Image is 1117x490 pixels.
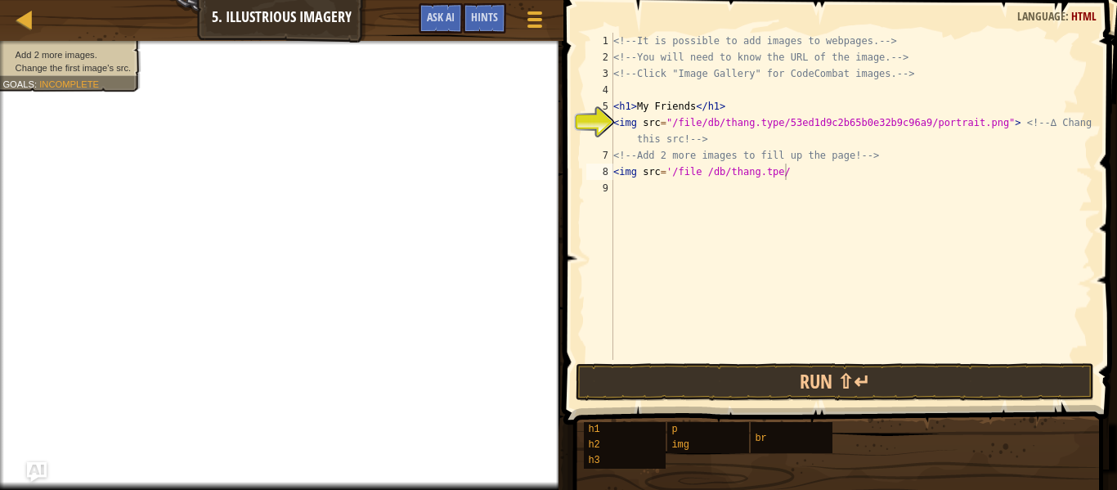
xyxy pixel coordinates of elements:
span: Hints [471,9,498,25]
button: Ask AI [27,462,47,482]
span: img [671,439,689,451]
span: Ask AI [427,9,455,25]
span: HTML [1071,8,1097,24]
span: p [671,424,677,435]
span: Incomplete [39,79,99,89]
div: 6 [586,115,613,147]
div: 8 [586,164,613,180]
div: 4 [586,82,613,98]
span: Change the first image's src. [16,62,132,73]
span: Add 2 more images. [16,49,97,60]
span: Goals [2,79,34,89]
div: 3 [586,65,613,82]
span: : [1065,8,1071,24]
button: Ask AI [419,3,463,34]
span: h1 [588,424,599,435]
span: h3 [588,455,599,466]
span: : [34,79,39,89]
li: Change the first image's src. [2,61,131,74]
div: 7 [586,147,613,164]
div: 1 [586,33,613,49]
li: Add 2 more images. [2,48,131,61]
span: h2 [588,439,599,451]
div: 2 [586,49,613,65]
button: Show game menu [514,3,555,42]
div: 9 [586,180,613,196]
div: 5 [586,98,613,115]
span: Language [1017,8,1065,24]
span: br [755,433,766,444]
button: Run ⇧↵ [576,363,1094,401]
